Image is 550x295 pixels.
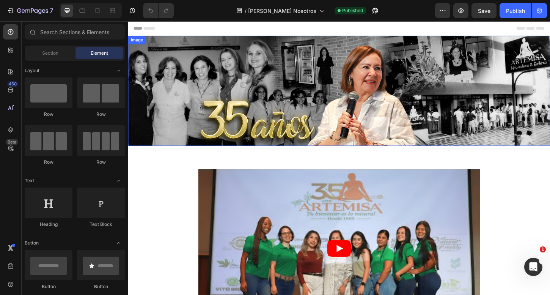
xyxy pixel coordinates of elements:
span: Toggle open [113,65,125,77]
button: 7 [3,3,57,18]
div: Button [77,283,125,290]
span: Toggle open [113,175,125,187]
div: Undo/Redo [143,3,174,18]
div: Text Block [77,221,125,228]
div: Row [77,111,125,118]
span: / [245,7,247,15]
span: 1 [540,246,546,252]
button: Play [215,236,240,254]
span: Button [25,240,39,246]
span: [PERSON_NAME] Nosotros [248,7,316,15]
input: Search Sections & Elements [25,24,125,39]
div: Beta [6,139,18,145]
span: Layout [25,67,39,74]
button: Publish [500,3,531,18]
span: Save [478,8,490,14]
div: Row [25,159,72,166]
span: Published [342,7,363,14]
div: Publish [506,7,525,15]
p: 7 [50,6,53,15]
div: Row [25,111,72,118]
span: Text [25,177,34,184]
div: 450 [7,81,18,87]
div: Row [77,159,125,166]
div: Button [25,283,72,290]
button: Save [471,3,497,18]
span: Element [91,50,108,57]
iframe: Intercom live chat [524,258,542,276]
div: Heading [25,221,72,228]
span: Section [42,50,58,57]
iframe: Design area [128,21,550,295]
span: Toggle open [113,237,125,249]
